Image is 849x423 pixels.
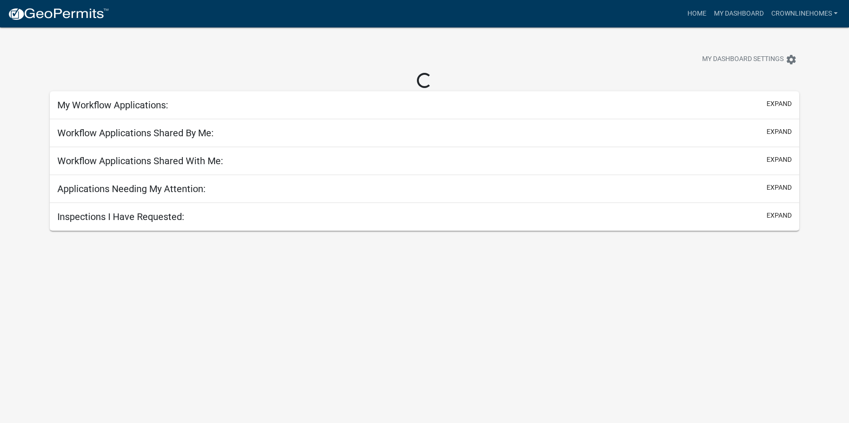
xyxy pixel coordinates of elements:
[684,5,710,23] a: Home
[768,5,841,23] a: crownlinehomes
[767,183,792,193] button: expand
[767,211,792,220] button: expand
[695,50,804,69] button: My Dashboard Settingssettings
[767,127,792,137] button: expand
[767,155,792,165] button: expand
[57,127,214,139] h5: Workflow Applications Shared By Me:
[767,99,792,109] button: expand
[57,211,184,222] h5: Inspections I Have Requested:
[57,155,223,167] h5: Workflow Applications Shared With Me:
[702,54,784,65] span: My Dashboard Settings
[57,183,206,194] h5: Applications Needing My Attention:
[57,99,168,111] h5: My Workflow Applications:
[786,54,797,65] i: settings
[710,5,768,23] a: My Dashboard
